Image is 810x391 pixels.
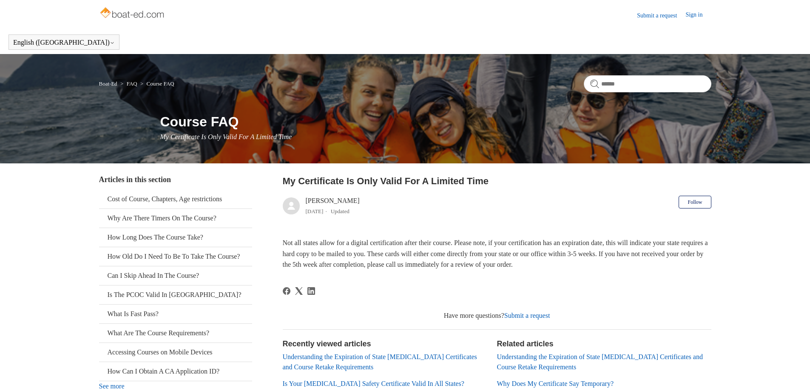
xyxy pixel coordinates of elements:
li: FAQ [119,80,139,87]
a: How Can I Obtain A CA Application ID? [99,362,252,381]
h2: Related articles [497,338,711,350]
a: How Old Do I Need To Be To Take The Course? [99,247,252,266]
li: Updated [331,208,350,214]
a: What Is Fast Pass? [99,305,252,323]
a: See more [99,382,125,390]
p: Not all states allow for a digital certification after their course. Please note, if your certifi... [283,237,711,270]
h2: Recently viewed articles [283,338,489,350]
a: LinkedIn [307,287,315,295]
a: Understanding the Expiration of State [MEDICAL_DATA] Certificates and Course Retake Requirements [497,353,703,371]
div: [PERSON_NAME] [306,196,360,216]
h1: Course FAQ [160,111,711,132]
a: Submit a request [637,11,685,20]
a: Submit a request [504,312,550,319]
img: Boat-Ed Help Center home page [99,5,167,22]
a: Why Are There Timers On The Course? [99,209,252,228]
button: Follow Article [679,196,711,208]
a: How Long Does The Course Take? [99,228,252,247]
span: Articles in this section [99,175,171,184]
a: Sign in [685,10,711,20]
li: Boat-Ed [99,80,119,87]
a: Why Does My Certificate Say Temporary? [497,380,614,387]
svg: Share this page on Facebook [283,287,290,295]
li: Course FAQ [139,80,174,87]
svg: Share this page on LinkedIn [307,287,315,295]
a: Accessing Courses on Mobile Devices [99,343,252,362]
a: Cost of Course, Chapters, Age restrictions [99,190,252,208]
input: Search [584,75,711,92]
a: Facebook [283,287,290,295]
a: Can I Skip Ahead In The Course? [99,266,252,285]
div: Have more questions? [283,311,711,321]
a: Understanding the Expiration of State [MEDICAL_DATA] Certificates and Course Retake Requirements [283,353,477,371]
svg: Share this page on X Corp [295,287,303,295]
a: Course FAQ [147,80,174,87]
span: My Certificate Is Only Valid For A Limited Time [160,133,292,140]
a: Is The PCOC Valid In [GEOGRAPHIC_DATA]? [99,285,252,304]
h2: My Certificate Is Only Valid For A Limited Time [283,174,711,188]
a: X Corp [295,287,303,295]
time: 03/21/2024, 11:26 [306,208,324,214]
a: FAQ [127,80,137,87]
a: What Are The Course Requirements? [99,324,252,342]
button: English ([GEOGRAPHIC_DATA]) [13,39,115,46]
a: Boat-Ed [99,80,117,87]
a: Is Your [MEDICAL_DATA] Safety Certificate Valid In All States? [283,380,464,387]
